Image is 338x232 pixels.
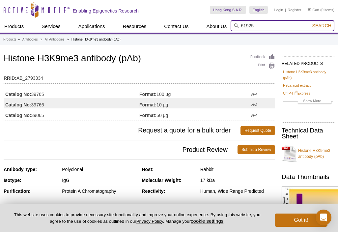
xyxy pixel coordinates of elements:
span: Product Review [4,145,238,154]
a: Privacy Policy [136,219,163,224]
a: Request Quote [240,126,275,135]
a: Products [0,20,28,33]
a: Resources [119,20,151,33]
li: | [285,6,286,14]
strong: Format: [139,112,156,118]
a: Contact Us [160,20,192,33]
td: 10 µg [139,98,251,108]
a: Register [288,8,301,12]
a: All Antibodies [45,37,65,43]
a: Feedback [250,53,275,61]
div: Open Intercom Messenger [316,210,331,225]
a: About Us [203,20,231,33]
a: Print [250,62,275,70]
a: Login [274,8,283,12]
a: Submit a Review [238,145,275,154]
td: N/A [251,108,275,119]
strong: Format: [139,91,156,97]
a: ChIP-IT®Express [283,90,310,96]
li: » [67,38,69,41]
a: Products [3,37,16,43]
p: This website uses cookies to provide necessary site functionality and improve your online experie... [11,212,264,224]
td: 50 µg [139,108,251,119]
h2: Enabling Epigenetics Research [73,8,139,14]
div: 17 kDa [200,177,275,183]
button: Search [310,23,333,29]
a: Hong Kong S.A.R. [210,6,246,14]
img: Your Cart [308,8,311,11]
strong: Antibody Type: [4,167,37,172]
div: IgG [62,177,137,183]
strong: Molecular Weight: [142,178,182,183]
strong: Catalog No: [5,102,31,108]
a: HeLa acid extract [283,82,311,88]
td: N/A [251,87,275,98]
a: Antibodies [22,37,38,43]
div: Protein A Chromatography [62,188,137,194]
strong: Purification: [4,188,31,194]
button: cookie settings [191,218,223,224]
span: Request a quote for a bulk order [4,126,240,135]
li: » [18,38,20,41]
td: N/A [251,98,275,108]
button: Got it! [275,214,327,227]
h1: Histone H3K9me3 antibody (pAb) [4,53,275,65]
a: Applications [74,20,109,33]
li: » [40,38,42,41]
div: Polyclonal [62,166,137,172]
strong: Host: [142,167,154,172]
td: 39766 [4,98,139,108]
h2: RELATED PRODUCTS [282,56,334,68]
a: English [249,6,268,14]
a: Cart [308,8,319,12]
td: 39765 [4,87,139,98]
td: 100 µg [139,87,251,98]
strong: Reactivity: [142,188,165,194]
span: Search [312,23,331,28]
a: Services [38,20,65,33]
strong: Isotype: [4,178,21,183]
strong: Format: [139,102,156,108]
a: Histone H3K9me3 antibody (pAb) [282,144,334,163]
input: Keyword, Cat. No. [231,20,334,31]
td: 39065 [4,108,139,119]
strong: RRID: [4,75,16,81]
div: Human, Wide Range Predicted [200,188,275,194]
li: (0 items) [308,6,334,14]
h2: Data Thumbnails [282,174,334,180]
strong: Catalog No: [5,112,31,118]
td: AB_2793334 [4,71,275,82]
h2: Technical Data Sheet [282,128,334,139]
sup: ® [295,90,297,94]
a: Histone H3K9me3 antibody (pAb) [283,69,333,81]
li: Histone H3K9me3 antibody (pAb) [71,38,121,41]
strong: Catalog No: [5,91,31,97]
div: Rabbit [200,166,275,172]
a: Show More [283,98,333,105]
